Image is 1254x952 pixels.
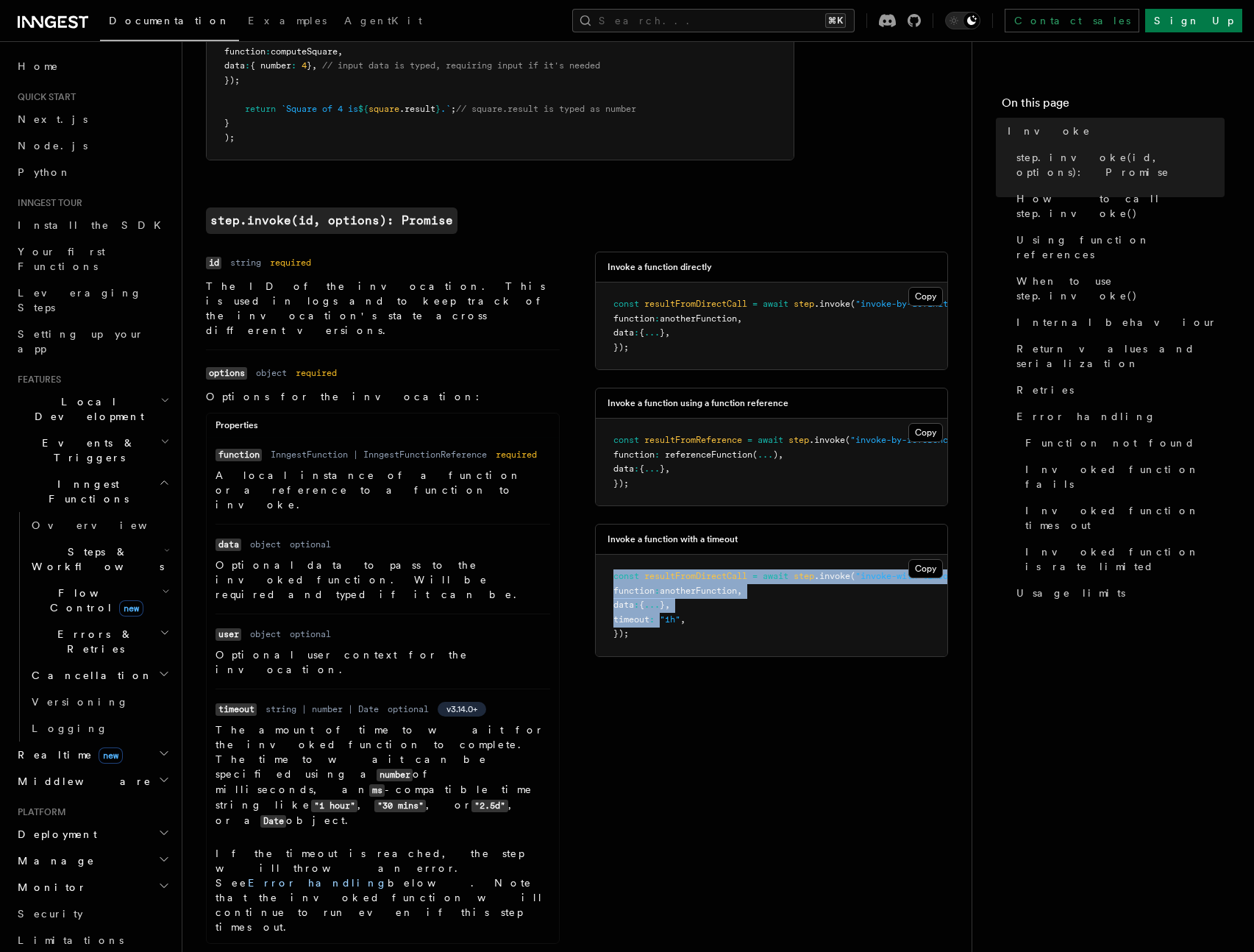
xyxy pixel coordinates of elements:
span: ... [644,600,660,610]
span: Events & Triggers [12,436,160,465]
span: anotherFunction [660,586,737,596]
span: ( [752,450,758,460]
a: Return values and serialization [1011,335,1225,377]
span: Internal behaviour [1016,315,1217,330]
button: Manage [12,848,173,874]
a: Invoked function times out [1019,497,1225,539]
a: Security [12,901,173,927]
span: Security [18,908,83,920]
span: data [613,463,634,474]
span: Logging [32,722,108,734]
span: Realtime [12,747,123,762]
span: Platform [12,806,66,818]
span: Inngest tour [12,197,82,209]
span: Invoked function times out [1025,503,1225,533]
span: , [312,60,317,71]
a: Examples [239,4,335,40]
span: data [224,60,245,71]
dd: required [496,449,537,461]
span: await [763,571,788,581]
button: Monitor [12,874,173,901]
span: computeSquare [271,46,338,57]
span: Python [18,166,71,178]
span: // input data is typed, requiring input if it's needed [322,60,600,71]
span: square [368,104,399,114]
span: Cancellation [26,668,153,683]
span: Node.js [18,140,88,152]
span: Limitations [18,934,124,946]
button: Steps & Workflows [26,539,173,580]
span: Error handling [1016,409,1156,424]
span: .` [441,104,451,114]
span: ... [644,463,660,474]
span: Your first Functions [18,246,105,272]
span: , [680,614,685,625]
code: data [215,539,241,551]
span: ) [773,450,778,460]
span: referenceFunction [665,450,752,460]
span: How to call step.invoke() [1016,191,1225,221]
span: Errors & Retries [26,627,160,656]
span: function [224,46,266,57]
span: , [338,46,343,57]
code: step.invoke(id, options): Promise [206,207,457,234]
span: Documentation [109,15,230,26]
span: = [752,571,758,581]
a: Contact sales [1005,9,1139,32]
code: id [206,257,221,269]
a: Error handling [248,877,388,889]
span: data [613,600,634,610]
span: : [634,600,639,610]
span: Usage limits [1016,586,1125,600]
span: { number [250,60,291,71]
span: resultFromDirectCall [644,571,747,581]
span: { [639,600,644,610]
span: function [613,313,655,324]
a: How to call step.invoke() [1011,185,1225,227]
button: Copy [908,287,943,306]
span: Home [18,59,59,74]
h3: Invoke a function using a function reference [608,397,788,409]
a: Setting up your app [12,321,173,362]
a: Leveraging Steps [12,280,173,321]
span: : [634,327,639,338]
p: The amount of time to wait for the invoked function to complete. The time to wait can be specifie... [215,722,550,828]
span: Return values and serialization [1016,341,1225,371]
span: : [655,313,660,324]
h3: Invoke a function with a timeout [608,533,738,545]
span: : [634,463,639,474]
span: , [665,463,670,474]
span: // square.result is typed as number [456,104,636,114]
a: Function not found [1019,430,1225,456]
span: , [665,327,670,338]
span: , [737,313,742,324]
span: Next.js [18,113,88,125]
code: "2.5d" [471,800,507,812]
button: Search...⌘K [572,9,855,32]
code: ms [369,784,385,797]
span: Steps & Workflows [26,544,164,574]
a: Install the SDK [12,212,173,238]
a: Versioning [26,689,173,715]
span: ... [758,450,773,460]
span: .invoke [814,299,850,309]
code: timeout [215,703,257,716]
span: `Square of 4 is [281,104,358,114]
code: "1 hour" [311,800,357,812]
a: Sign Up [1145,9,1242,32]
dd: object [256,367,287,379]
button: Inngest Functions [12,471,173,512]
span: const [613,299,639,309]
dd: optional [290,539,331,550]
span: } [307,60,312,71]
span: Examples [248,15,327,26]
a: When to use step.invoke() [1011,268,1225,309]
a: Internal behaviour [1011,309,1225,335]
span: ( [845,435,850,445]
dd: string [230,257,261,269]
span: Using function references [1016,232,1225,262]
button: Flow Controlnew [26,580,173,621]
dd: object [250,539,281,550]
a: Documentation [100,4,239,41]
span: Deployment [12,827,97,842]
